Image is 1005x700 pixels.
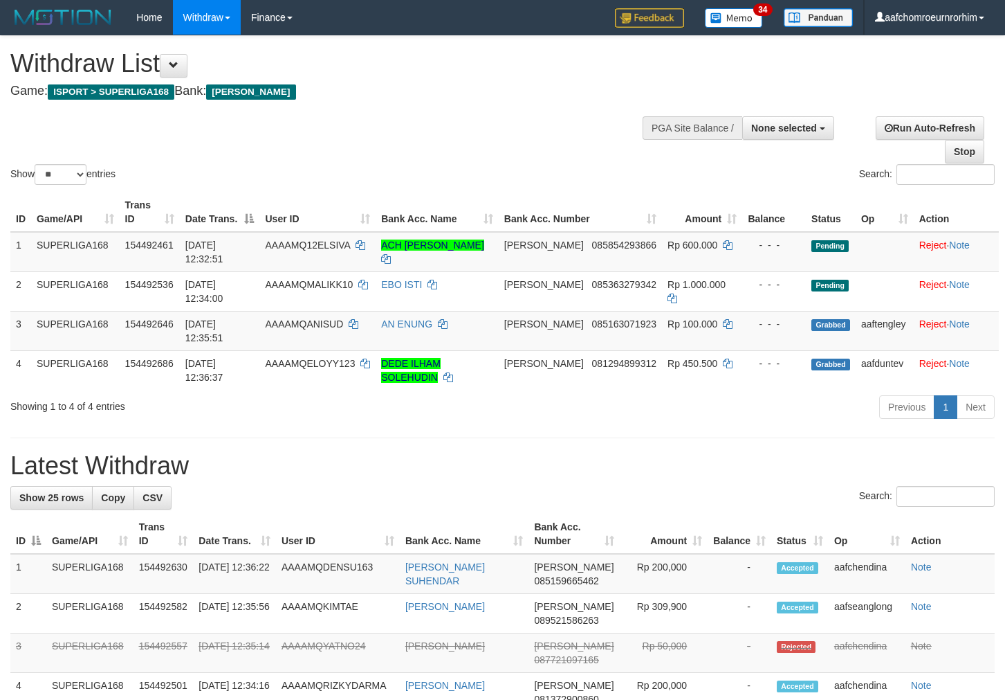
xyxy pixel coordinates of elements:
th: Date Trans.: activate to sort column descending [180,192,260,232]
a: Note [949,318,970,330]
a: Note [949,279,970,290]
a: Note [911,640,932,652]
span: Copy 089521586263 to clipboard [534,615,598,626]
span: [PERSON_NAME] [504,279,584,290]
span: [PERSON_NAME] [504,318,584,330]
th: Date Trans.: activate to sort column ascending [193,514,276,554]
div: - - - [748,278,800,291]
th: User ID: activate to sort column ascending [259,192,376,232]
span: ISPORT > SUPERLIGA168 [48,84,174,100]
span: AAAAMQELOYY123 [265,358,355,369]
td: 3 [10,634,46,673]
a: [PERSON_NAME] [405,680,485,691]
td: [DATE] 12:35:56 [193,594,276,634]
h4: Game: Bank: [10,84,656,98]
a: Note [949,240,970,251]
img: Button%20Memo.svg [705,8,763,28]
div: Showing 1 to 4 of 4 entries [10,394,408,413]
a: [PERSON_NAME] [405,601,485,612]
a: EBO ISTI [381,279,422,290]
a: Note [949,358,970,369]
span: 154492536 [125,279,174,290]
img: Feedback.jpg [615,8,684,28]
span: Rp 1.000.000 [667,279,726,290]
a: AN ENUNG [381,318,432,330]
th: Trans ID: activate to sort column ascending [133,514,194,554]
td: · [914,232,999,272]
td: aafchendina [829,554,905,594]
th: Status [806,192,856,232]
th: Balance [742,192,806,232]
td: 2 [10,594,46,634]
td: SUPERLIGA168 [46,594,133,634]
td: SUPERLIGA168 [46,554,133,594]
td: [DATE] 12:36:22 [193,554,276,594]
input: Search: [896,486,995,507]
th: Amount: activate to sort column ascending [620,514,708,554]
a: Reject [919,240,947,251]
th: Bank Acc. Number: activate to sort column ascending [499,192,662,232]
h1: Latest Withdraw [10,452,995,480]
span: CSV [142,492,163,503]
td: · [914,271,999,311]
a: Reject [919,318,947,330]
span: Rp 600.000 [667,240,717,251]
td: - [708,554,771,594]
span: None selected [751,123,817,134]
span: [PERSON_NAME] [534,601,614,612]
span: Pending [811,280,849,291]
a: Stop [945,140,984,163]
span: 154492686 [125,358,174,369]
span: Accepted [777,681,818,692]
a: [PERSON_NAME] [405,640,485,652]
td: - [708,634,771,673]
td: SUPERLIGA168 [31,271,120,311]
span: Copy 081294899312 to clipboard [592,358,656,369]
img: panduan.png [784,8,853,27]
th: Game/API: activate to sort column ascending [46,514,133,554]
span: Copy [101,492,125,503]
span: Grabbed [811,319,850,331]
a: Run Auto-Refresh [876,116,984,140]
td: 4 [10,350,31,390]
span: [PERSON_NAME] [534,562,614,573]
td: AAAAMQKIMTAE [276,594,400,634]
a: Show 25 rows [10,486,93,510]
th: Bank Acc. Name: activate to sort column ascending [400,514,529,554]
td: SUPERLIGA168 [31,350,120,390]
a: Note [911,680,932,691]
a: Next [957,395,995,419]
input: Search: [896,164,995,185]
th: Status: activate to sort column ascending [771,514,829,554]
span: Rp 100.000 [667,318,717,330]
a: Reject [919,358,947,369]
span: Grabbed [811,359,850,370]
a: Previous [879,395,934,419]
span: [DATE] 12:36:37 [185,358,223,383]
span: AAAAMQ12ELSIVA [265,240,350,251]
td: aafchendina [829,634,905,673]
td: Rp 200,000 [620,554,708,594]
td: Rp 50,000 [620,634,708,673]
a: [PERSON_NAME] SUHENDAR [405,562,485,586]
span: Copy 087721097165 to clipboard [534,654,598,665]
span: Rp 450.500 [667,358,717,369]
td: 154492557 [133,634,194,673]
span: Accepted [777,602,818,613]
td: SUPERLIGA168 [31,311,120,350]
h1: Withdraw List [10,50,656,78]
th: ID: activate to sort column descending [10,514,46,554]
span: 154492646 [125,318,174,330]
a: CSV [133,486,172,510]
div: - - - [748,317,800,331]
span: Copy 085163071923 to clipboard [592,318,656,330]
select: Showentries [35,164,86,185]
td: SUPERLIGA168 [31,232,120,272]
td: aaftengley [856,311,914,350]
img: MOTION_logo.png [10,7,116,28]
th: ID [10,192,31,232]
span: AAAAMQANISUD [265,318,343,330]
td: 154492630 [133,554,194,594]
th: Action [905,514,995,554]
td: · [914,350,999,390]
